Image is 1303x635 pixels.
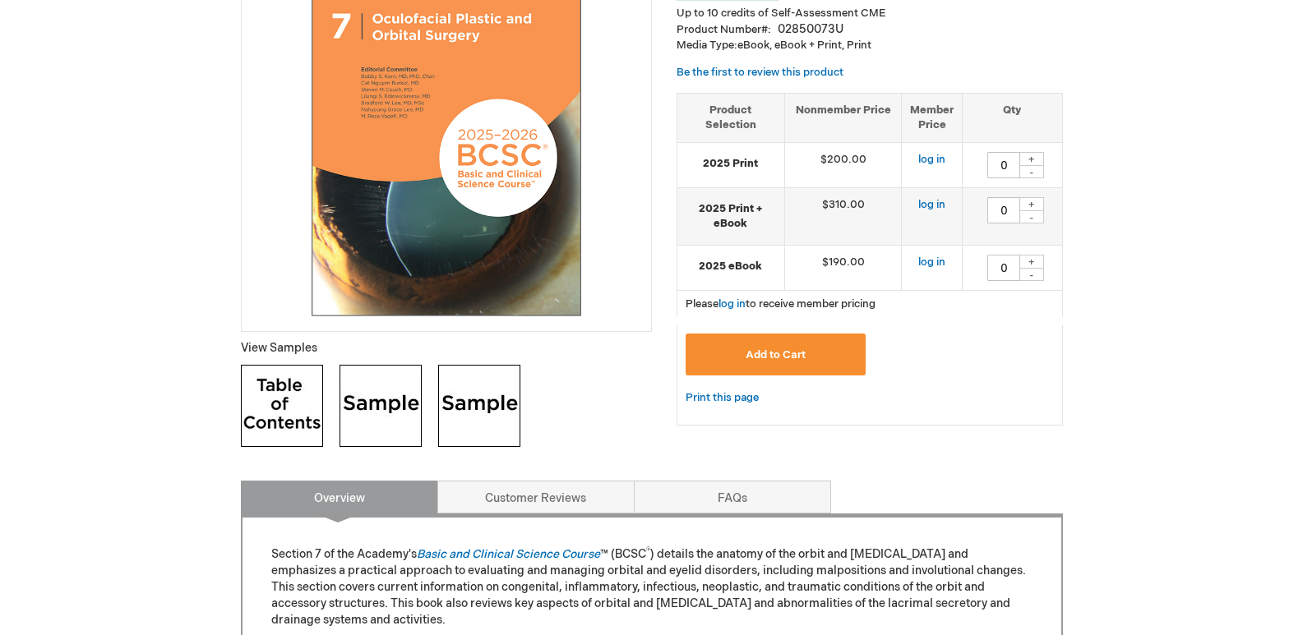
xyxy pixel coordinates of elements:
span: Add to Cart [746,348,806,361]
td: $200.00 [784,142,902,187]
a: FAQs [634,481,831,513]
a: Customer Reviews [437,481,635,513]
a: log in [918,255,945,269]
a: Be the first to review this product [677,66,843,79]
p: View Samples [241,340,652,357]
div: - [1019,210,1044,223]
a: Overview [241,481,438,513]
span: Please to receive member pricing [686,297,876,311]
strong: Product Number [677,23,771,36]
a: Print this page [686,388,759,408]
div: + [1019,255,1044,269]
input: Qty [987,152,1020,178]
img: Click to view [438,365,520,447]
button: Add to Cart [686,334,866,375]
a: log in [918,153,945,166]
div: - [1019,268,1044,281]
img: Click to view [340,365,422,447]
th: Product Selection [677,93,785,142]
p: Section 7 of the Academy's ™ (BCSC ) details the anatomy of the orbit and [MEDICAL_DATA] and emph... [271,546,1033,628]
td: $190.00 [784,245,902,290]
p: eBook, eBook + Print, Print [677,38,1063,53]
div: + [1019,197,1044,211]
a: log in [918,198,945,211]
th: Nonmember Price [784,93,902,142]
strong: 2025 Print [686,156,776,172]
sup: ® [646,546,650,556]
input: Qty [987,197,1020,223]
strong: 2025 Print + eBook [686,201,776,232]
strong: Media Type: [677,39,737,52]
li: Up to 10 credits of Self-Assessment CME [677,6,1063,21]
input: Qty [987,255,1020,281]
div: 02850073U [778,21,843,38]
a: log in [718,297,746,311]
td: $310.00 [784,187,902,245]
th: Qty [963,93,1062,142]
a: Basic and Clinical Science Course [417,547,600,561]
strong: 2025 eBook [686,259,776,274]
img: Click to view [241,365,323,447]
div: - [1019,165,1044,178]
div: + [1019,152,1044,166]
th: Member Price [902,93,963,142]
